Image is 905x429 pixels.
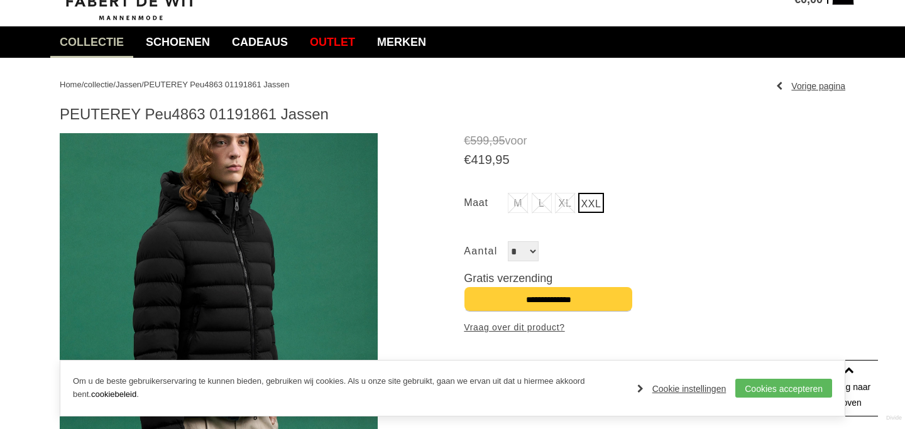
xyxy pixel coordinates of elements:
[495,153,509,166] span: 95
[578,193,603,213] a: XXL
[464,133,845,149] span: voor
[492,153,496,166] span: ,
[84,80,113,89] a: collectie
[136,26,219,58] a: Schoenen
[470,134,489,147] span: 599
[464,241,508,261] label: Aantal
[471,153,491,166] span: 419
[144,80,290,89] a: PEUTEREY Peu4863 01191861 Jassen
[50,26,133,58] a: collectie
[776,77,845,95] a: Vorige pagina
[476,356,845,374] div: Voor 15:00 besteld morgen geleverd.
[60,80,82,89] a: Home
[886,410,902,426] a: Divide
[464,318,564,337] a: Vraag over dit product?
[492,134,505,147] span: 95
[73,375,625,401] p: Om u de beste gebruikerservaring te kunnen bieden, gebruiken wij cookies. Als u onze site gebruik...
[116,80,141,89] a: Jassen
[735,379,832,398] a: Cookies accepteren
[464,134,470,147] span: €
[637,379,727,398] a: Cookie instellingen
[368,26,436,58] a: Merken
[464,193,845,216] ul: Maat
[300,26,365,58] a: Outlet
[60,105,845,124] h1: PEUTEREY Peu4863 01191861 Jassen
[82,80,84,89] span: /
[141,80,144,89] span: /
[489,134,492,147] span: ,
[464,272,552,285] span: Gratis verzending
[91,389,136,399] a: cookiebeleid
[113,80,116,89] span: /
[222,26,297,58] a: Cadeaus
[464,153,471,166] span: €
